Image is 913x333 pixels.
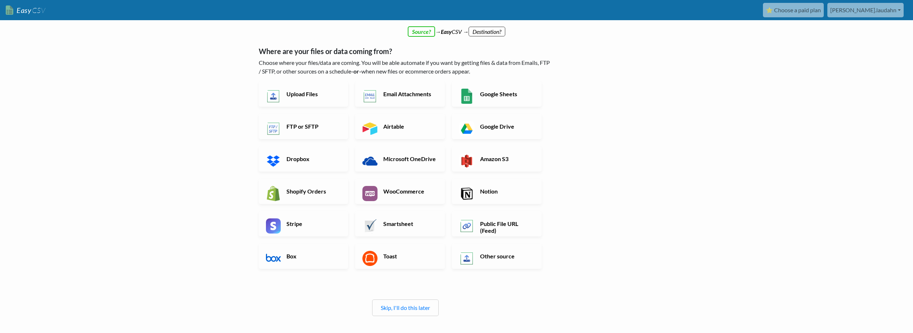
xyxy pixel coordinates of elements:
h6: Other source [478,253,535,259]
h6: Shopify Orders [285,188,341,195]
a: Email Attachments [355,81,445,107]
h6: Box [285,253,341,259]
b: -or- [351,68,361,75]
p: Choose where your files/data are coming. You will be able automate if you want by getting files &... [259,58,552,76]
h6: Google Drive [478,123,535,130]
a: Stripe [259,211,348,236]
img: Smartsheet App & API [362,218,378,234]
img: Airtable App & API [362,121,378,136]
img: Amazon S3 App & API [459,154,474,169]
h6: Smartsheet [381,220,438,227]
a: ⭐ Choose a paid plan [763,3,824,17]
a: Shopify Orders [259,179,348,204]
a: Microsoft OneDrive [355,146,445,172]
h6: Stripe [285,220,341,227]
h6: Toast [381,253,438,259]
a: Skip, I'll do this later [381,304,430,311]
img: Other Source App & API [459,251,474,266]
a: Other source [452,244,542,269]
img: WooCommerce App & API [362,186,378,201]
h6: Airtable [381,123,438,130]
a: Google Drive [452,114,542,139]
a: Public File URL (Feed) [452,211,542,236]
img: Microsoft OneDrive App & API [362,154,378,169]
h6: Upload Files [285,90,341,97]
a: FTP or SFTP [259,114,348,139]
h6: Notion [478,188,535,195]
h6: Public File URL (Feed) [478,220,535,234]
a: Google Sheets [452,81,542,107]
h6: Google Sheets [478,90,535,97]
a: EasyCSV [6,3,45,18]
h6: Microsoft OneDrive [381,155,438,162]
h6: Amazon S3 [478,155,535,162]
a: Upload Files [259,81,348,107]
img: Google Drive App & API [459,121,474,136]
h6: Dropbox [285,155,341,162]
a: Airtable [355,114,445,139]
img: Stripe App & API [266,218,281,234]
a: Box [259,244,348,269]
h6: FTP or SFTP [285,123,341,130]
img: Email New CSV or XLSX File App & API [362,89,378,104]
a: WooCommerce [355,179,445,204]
img: Shopify App & API [266,186,281,201]
div: → CSV → [252,20,662,36]
img: Notion App & API [459,186,474,201]
h5: Where are your files or data coming from? [259,47,552,55]
iframe: chat widget [883,304,906,326]
img: Box App & API [266,251,281,266]
h6: WooCommerce [381,188,438,195]
h6: Email Attachments [381,90,438,97]
span: CSV [31,6,45,15]
img: Upload Files App & API [266,89,281,104]
img: Dropbox App & API [266,154,281,169]
a: [PERSON_NAME].laudahn [827,3,904,17]
a: Notion [452,179,542,204]
img: Google Sheets App & API [459,89,474,104]
a: Dropbox [259,146,348,172]
img: Public File URL App & API [459,218,474,234]
img: Toast App & API [362,251,378,266]
a: Toast [355,244,445,269]
img: FTP or SFTP App & API [266,121,281,136]
a: Amazon S3 [452,146,542,172]
a: Smartsheet [355,211,445,236]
